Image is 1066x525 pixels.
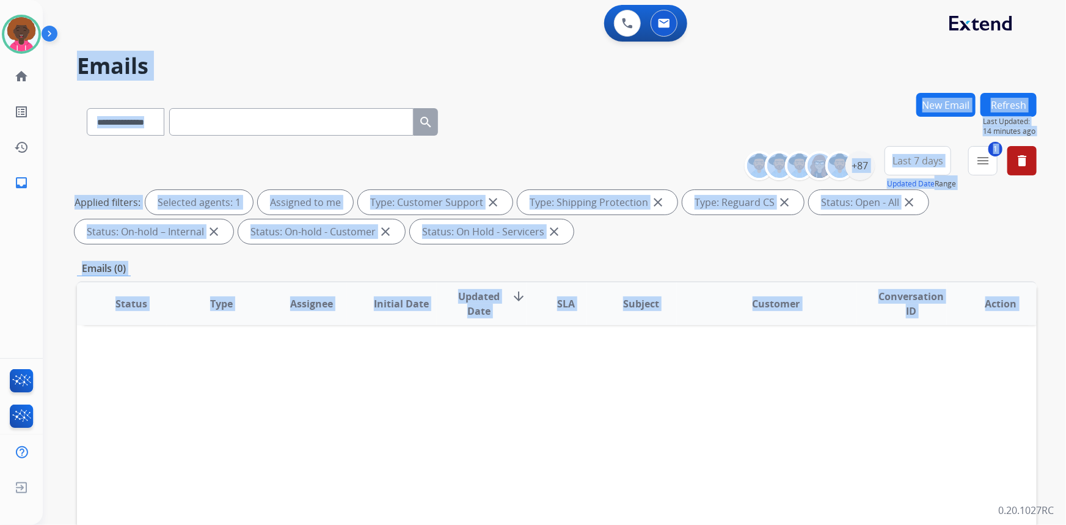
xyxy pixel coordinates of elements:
[976,153,990,168] mat-icon: menu
[374,296,429,311] span: Initial Date
[4,17,38,51] img: avatar
[777,195,792,210] mat-icon: close
[14,105,29,119] mat-icon: list_alt
[14,69,29,84] mat-icon: home
[980,93,1037,117] button: Refresh
[916,93,976,117] button: New Email
[418,115,433,130] mat-icon: search
[753,296,800,311] span: Customer
[885,146,951,175] button: Last 7 days
[623,296,659,311] span: Subject
[983,117,1037,127] span: Last Updated:
[557,296,575,311] span: SLA
[456,289,502,318] span: Updated Date
[75,195,141,210] p: Applied filters:
[845,151,875,180] div: +87
[410,219,574,244] div: Status: On Hold - Servicers
[210,296,233,311] span: Type
[968,146,998,175] button: 1
[77,54,1037,78] h2: Emails
[876,289,946,318] span: Conversation ID
[988,142,1002,156] span: 1
[115,296,147,311] span: Status
[77,261,131,276] p: Emails (0)
[887,178,956,189] span: Range
[651,195,665,210] mat-icon: close
[947,282,1037,325] th: Action
[238,219,405,244] div: Status: On-hold - Customer
[893,158,943,163] span: Last 7 days
[682,190,804,215] div: Type: Reguard CS
[547,224,561,239] mat-icon: close
[809,190,929,215] div: Status: Open - All
[887,179,935,189] button: Updated Date
[378,224,393,239] mat-icon: close
[517,190,677,215] div: Type: Shipping Protection
[14,140,29,155] mat-icon: history
[486,195,500,210] mat-icon: close
[145,190,253,215] div: Selected agents: 1
[983,127,1037,136] span: 14 minutes ago
[998,503,1054,518] p: 0.20.1027RC
[258,190,353,215] div: Assigned to me
[75,219,233,244] div: Status: On-hold – Internal
[358,190,513,215] div: Type: Customer Support
[14,175,29,190] mat-icon: inbox
[206,224,221,239] mat-icon: close
[290,296,333,311] span: Assignee
[902,195,916,210] mat-icon: close
[1015,153,1029,168] mat-icon: delete
[511,289,526,304] mat-icon: arrow_downward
